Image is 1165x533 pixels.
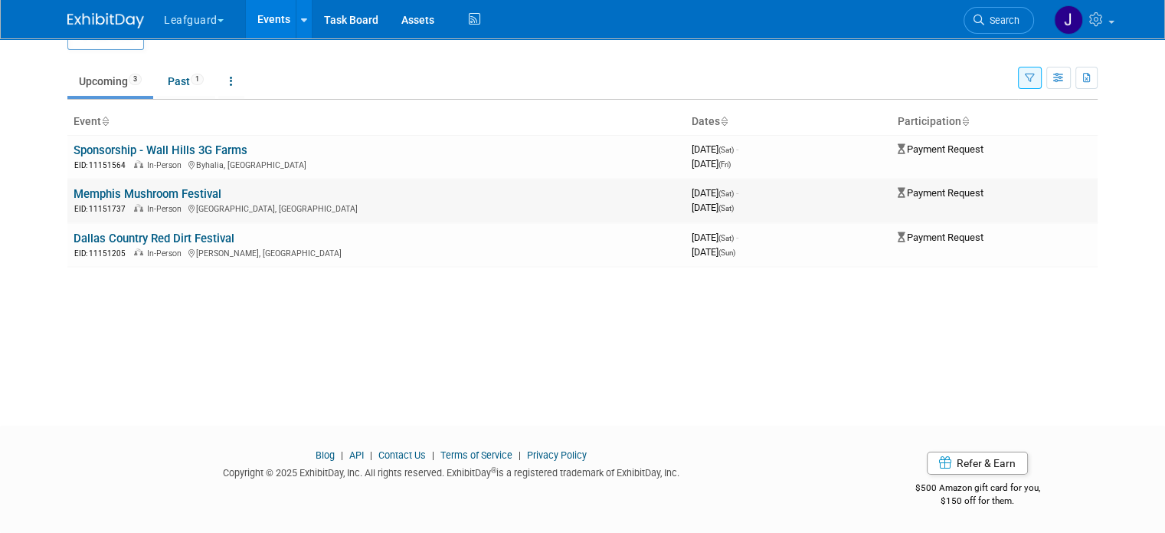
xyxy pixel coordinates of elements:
a: Memphis Mushroom Festival [74,187,221,201]
span: [DATE] [692,143,738,155]
span: (Sat) [718,146,734,154]
span: - [736,232,738,243]
span: [DATE] [692,158,731,169]
a: Past1 [156,67,215,96]
span: | [366,449,376,461]
th: Dates [686,109,892,135]
span: In-Person [147,204,186,214]
a: Sort by Participation Type [961,115,969,127]
sup: ® [491,466,496,475]
div: $150 off for them. [857,495,1098,508]
span: | [337,449,347,461]
img: In-Person Event [134,248,143,256]
span: 1 [191,74,204,85]
a: Sort by Start Date [720,115,728,127]
a: Refer & Earn [927,452,1028,475]
div: [GEOGRAPHIC_DATA], [GEOGRAPHIC_DATA] [74,202,679,215]
span: In-Person [147,160,186,170]
a: Terms of Service [440,449,512,461]
span: Payment Request [898,232,983,243]
a: Upcoming3 [67,67,153,96]
a: Search [964,7,1034,34]
img: In-Person Event [134,160,143,168]
span: [DATE] [692,232,738,243]
span: - [736,143,738,155]
img: Jonathan Zargo [1054,5,1083,35]
a: Sponsorship - Wall Hills 3G Farms [74,143,247,157]
span: [DATE] [692,187,738,199]
span: (Sat) [718,204,734,212]
span: EID: 11151737 [74,205,132,213]
span: | [428,449,438,461]
span: (Fri) [718,160,731,169]
a: Privacy Policy [527,449,587,461]
div: [PERSON_NAME], [GEOGRAPHIC_DATA] [74,246,679,259]
th: Event [67,109,686,135]
span: 3 [129,74,142,85]
a: Blog [316,449,335,461]
span: Payment Request [898,143,983,155]
div: Byhalia, [GEOGRAPHIC_DATA] [74,158,679,171]
a: API [349,449,364,461]
div: $500 Amazon gift card for you, [857,472,1098,507]
span: EID: 11151564 [74,161,132,169]
th: Participation [892,109,1098,135]
a: Dallas Country Red Dirt Festival [74,232,234,245]
a: Sort by Event Name [101,115,109,127]
img: ExhibitDay [67,13,144,28]
span: [DATE] [692,246,735,258]
img: In-Person Event [134,204,143,212]
a: Contact Us [378,449,426,461]
span: EID: 11151205 [74,249,132,258]
span: (Sat) [718,234,734,242]
span: (Sat) [718,189,734,198]
span: | [515,449,525,461]
span: [DATE] [692,202,734,213]
div: Copyright © 2025 ExhibitDay, Inc. All rights reserved. ExhibitDay is a registered trademark of Ex... [67,462,834,480]
span: - [736,187,738,199]
span: (Sun) [718,248,735,257]
span: Search [984,15,1019,26]
span: Payment Request [898,187,983,199]
span: In-Person [147,248,186,258]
